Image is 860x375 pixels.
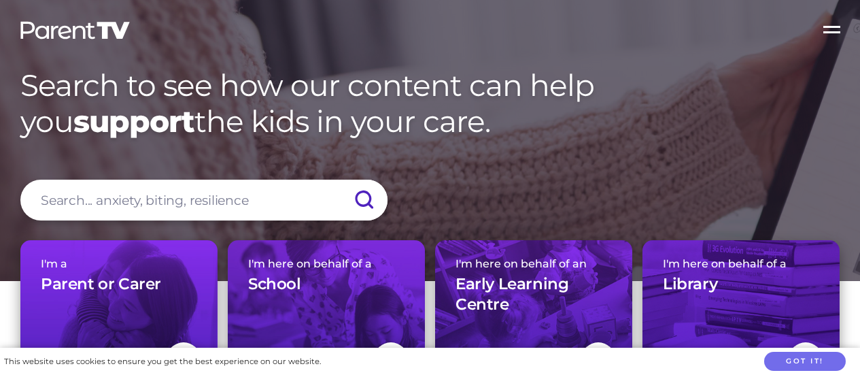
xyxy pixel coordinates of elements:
[19,20,131,40] img: parenttv-logo-white.4c85aaf.svg
[41,257,197,270] span: I'm a
[73,103,194,140] strong: support
[764,352,846,372] button: Got it!
[455,274,612,315] h3: Early Learning Centre
[455,257,612,270] span: I'm here on behalf of an
[20,67,840,140] h1: Search to see how our content can help you the kids in your care.
[248,274,301,295] h3: School
[663,257,819,270] span: I'm here on behalf of a
[340,180,388,221] input: Submit
[4,355,321,369] div: This website uses cookies to ensure you get the best experience on our website.
[248,257,405,270] span: I'm here on behalf of a
[41,274,161,295] h3: Parent or Carer
[663,274,717,295] h3: Library
[20,180,388,221] input: Search... anxiety, biting, resilience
